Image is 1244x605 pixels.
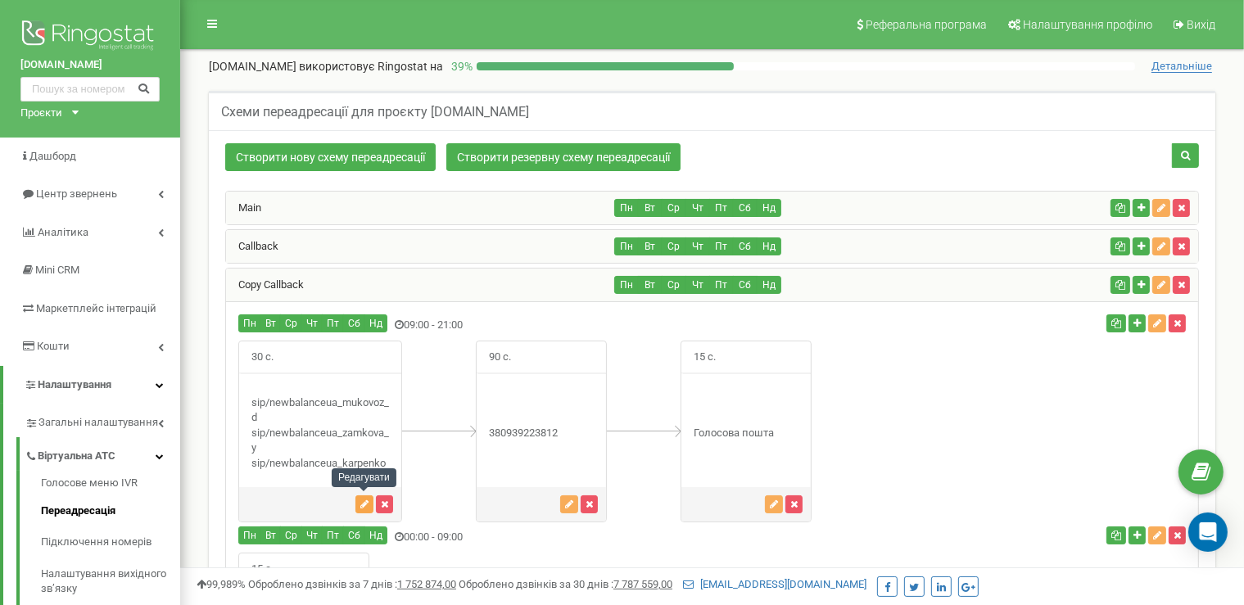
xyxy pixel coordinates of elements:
[343,526,365,544] button: Сб
[1023,18,1152,31] span: Налаштування профілю
[20,106,62,121] div: Проєкти
[20,57,160,73] a: [DOMAIN_NAME]
[477,426,606,441] div: 380939223812
[757,276,781,294] button: Нд
[613,578,672,590] u: 7 787 559,00
[225,143,436,171] a: Створити нову схему переадресації
[36,302,156,314] span: Маркетплейс інтеграцій
[685,237,710,255] button: Чт
[38,226,88,238] span: Аналiтика
[209,58,443,74] p: [DOMAIN_NAME]
[709,276,734,294] button: Пт
[662,276,686,294] button: Ср
[709,199,734,217] button: Пт
[38,378,111,391] span: Налаштування
[322,314,344,332] button: Пт
[35,264,79,276] span: Mini CRM
[3,366,180,404] a: Налаштування
[41,476,180,495] a: Голосове меню IVR
[280,314,302,332] button: Ср
[226,314,874,336] div: 09:00 - 21:00
[1151,60,1212,73] span: Детальніше
[226,278,304,291] a: Copy Callback
[197,578,246,590] span: 99,989%
[443,58,477,74] p: 39 %
[248,578,456,590] span: Оброблено дзвінків за 7 днів :
[25,404,180,437] a: Загальні налаштування
[260,314,281,332] button: Вт
[614,237,639,255] button: Пн
[38,449,115,464] span: Віртуальна АТС
[1187,18,1215,31] span: Вихід
[226,201,261,214] a: Main
[685,276,710,294] button: Чт
[685,199,710,217] button: Чт
[239,395,401,472] div: sip/newbalanceua_mukovoz_d sip/newbalanceua_zamkova_y sip/newbalanceua_karpenko
[41,495,180,527] a: Переадресація
[239,341,286,373] span: 30 с.
[238,314,261,332] button: Пн
[226,526,874,549] div: 00:00 - 09:00
[25,437,180,471] a: Віртуальна АТС
[41,558,180,605] a: Налаштування вихідного зв’язку
[364,314,387,332] button: Нд
[757,199,781,217] button: Нд
[662,199,686,217] button: Ср
[29,150,76,162] span: Дашборд
[260,526,281,544] button: Вт
[733,237,758,255] button: Сб
[299,60,443,73] span: використовує Ringostat на
[38,415,158,431] span: Загальні налаштування
[239,553,286,585] span: 15 с.
[681,426,811,441] div: Голосова пошта
[638,237,663,255] button: Вт
[681,341,728,373] span: 15 с.
[459,578,672,590] span: Оброблено дзвінків за 30 днів :
[397,578,456,590] u: 1 752 874,00
[614,199,639,217] button: Пн
[20,77,160,102] input: Пошук за номером
[757,237,781,255] button: Нд
[332,468,396,487] div: Редагувати
[37,340,70,352] span: Кошти
[733,199,758,217] button: Сб
[614,276,639,294] button: Пн
[638,276,663,294] button: Вт
[683,578,866,590] a: [EMAIL_ADDRESS][DOMAIN_NAME]
[343,314,365,332] button: Сб
[446,143,681,171] a: Створити резервну схему переадресації
[301,526,323,544] button: Чт
[477,341,523,373] span: 90 с.
[280,526,302,544] button: Ср
[301,314,323,332] button: Чт
[1172,143,1199,168] button: Пошук схеми переадресації
[866,18,987,31] span: Реферальна програма
[1188,512,1228,552] div: Open Intercom Messenger
[364,526,387,544] button: Нд
[20,16,160,57] img: Ringostat logo
[322,526,344,544] button: Пт
[221,105,529,120] h5: Схеми переадресації для проєкту [DOMAIN_NAME]
[733,276,758,294] button: Сб
[41,526,180,558] a: Підключення номерів
[238,526,261,544] button: Пн
[709,237,734,255] button: Пт
[638,199,663,217] button: Вт
[226,240,278,252] a: Callback
[36,187,117,200] span: Центр звернень
[662,237,686,255] button: Ср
